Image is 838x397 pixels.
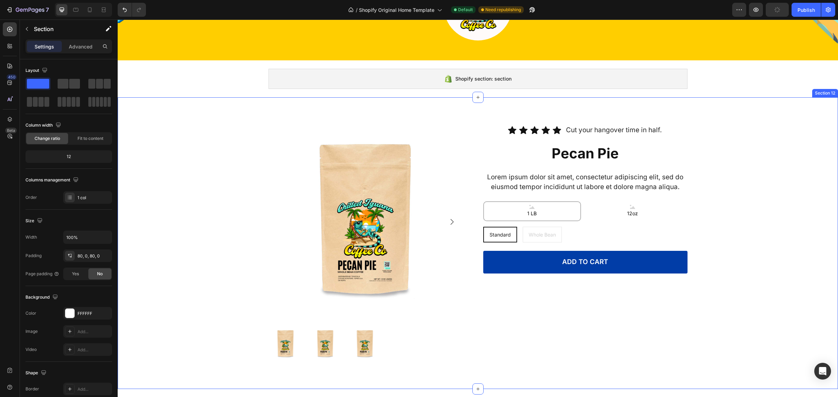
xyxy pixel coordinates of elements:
iframe: Design area [118,20,838,397]
button: Add to cart [366,231,570,254]
div: 1 col [78,195,110,201]
div: Add... [78,329,110,335]
p: Lorem ipsum dolor sit amet, consectetur adipiscing elit, sed do eiusmod tempor incididunt ut labo... [366,153,569,173]
div: Padding [25,253,42,259]
div: Beta [5,128,17,133]
span: Standard [372,212,393,218]
h1: Pecan Pie [366,124,570,144]
div: Background [25,293,59,302]
div: Open Intercom Messenger [814,363,831,380]
div: FFFFFF [78,310,110,317]
div: Order [25,194,37,201]
div: Shape [25,368,48,378]
div: Columns management [25,175,80,185]
div: Add to cart [444,238,491,247]
div: Undo/Redo [118,3,146,17]
span: Shopify Original Home Template [359,6,434,14]
span: / [356,6,358,14]
div: Color [25,310,36,316]
span: Fit to content [78,135,103,142]
div: Size [25,216,44,226]
span: Need republishing [485,7,521,13]
span: Change ratio [35,135,60,142]
button: Carousel Next Arrow [330,198,338,207]
div: 12 [27,152,111,162]
div: Publish [797,6,815,14]
button: 7 [3,3,52,17]
div: Add... [78,386,110,392]
input: Auto [64,231,112,244]
div: Column width [25,121,63,130]
p: Settings [35,43,54,50]
p: Cut your hangover time in half. [448,106,544,115]
span: Yes [72,271,79,277]
div: Image [25,328,38,335]
div: Layout [25,66,49,75]
div: Border [25,386,39,392]
div: Width [25,234,37,240]
div: 80, 0, 80, 0 [78,253,110,259]
span: 12oz [508,189,522,198]
div: 450 [7,74,17,80]
p: 7 [46,6,49,14]
span: 1 LB [408,189,420,198]
p: Section [34,25,91,33]
div: Page padding [25,271,59,277]
span: No [97,271,103,277]
div: Section 12 [696,70,719,77]
button: Publish [792,3,821,17]
span: Shopify section: section [338,55,394,63]
div: Add... [78,347,110,353]
p: Advanced [69,43,93,50]
span: Default [458,7,473,13]
div: Video [25,346,37,353]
